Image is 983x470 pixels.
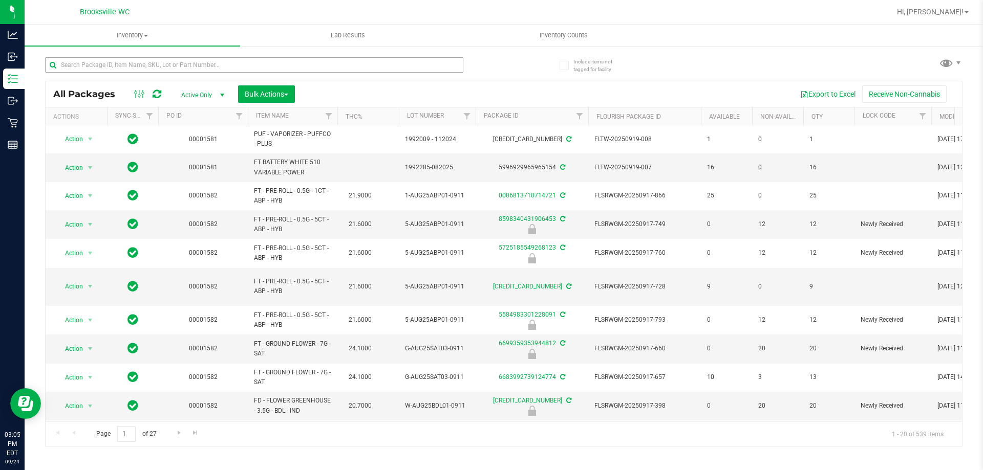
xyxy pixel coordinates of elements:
span: 21.9000 [344,188,377,203]
a: [CREDIT_CARD_NUMBER] [493,397,562,404]
span: Inventory [25,31,240,40]
span: 12 [758,315,797,325]
span: 12 [758,219,797,229]
span: FT - PRE-ROLL - 0.5G - 1CT - ABP - HYB [254,186,331,206]
span: Action [56,189,83,203]
span: 1 [809,135,848,144]
span: 5-AUG25ABP01-0911 [405,282,469,292]
a: Filter [914,107,931,125]
span: Action [56,132,83,146]
inline-svg: Outbound [8,96,18,106]
inline-svg: Retail [8,118,18,128]
span: Sync from Compliance System [559,215,565,222]
span: In Sync [127,245,138,260]
span: FLSRWGM-20250917-660 [594,344,695,353]
a: 00001582 [189,283,218,290]
a: 5725185549268123 [499,244,556,251]
span: 1-AUG25ABP01-0911 [405,191,469,200]
span: 24.1000 [344,370,377,385]
inline-svg: Inventory [8,74,18,84]
div: Newly Received [474,349,590,359]
a: 00001581 [189,136,218,143]
span: Action [56,313,83,327]
span: FT - PRE-ROLL - 0.5G - 5CT - ABP - HYB [254,243,331,263]
span: In Sync [127,160,138,174]
span: select [84,132,97,146]
span: Sync from Compliance System [559,164,565,171]
span: In Sync [127,398,138,413]
a: Qty [811,113,823,120]
a: 00001582 [189,316,218,323]
span: In Sync [127,312,138,327]
span: 12 [809,315,848,325]
a: Go to the next page [172,426,186,440]
span: FT - GROUND FLOWER - 7G - SAT [254,368,331,387]
a: Lab Results [240,25,456,46]
div: Actions [53,113,103,120]
span: FT BATTERY WHITE 510 VARIABLE POWER [254,158,331,177]
div: Newly Received [474,406,590,416]
span: FLSRWGM-20250917-760 [594,248,695,258]
span: Action [56,370,83,385]
p: 09/24 [5,458,20,465]
span: select [84,189,97,203]
span: G-AUG25SAT03-0911 [405,344,469,353]
a: Filter [231,107,248,125]
span: 16 [707,163,746,172]
span: Hi, [PERSON_NAME]! [897,8,964,16]
div: Newly Received [474,320,590,330]
span: W-AUG25BDL01-0911 [405,401,469,411]
span: All Packages [53,88,125,100]
span: Inventory Counts [526,31,602,40]
a: Package ID [484,112,519,119]
a: 0086813710714721 [499,192,556,199]
span: Sync from Compliance System [559,192,565,199]
span: FLSRWGM-20250917-728 [594,282,695,292]
span: 1992285-082025 [405,163,469,172]
button: Bulk Actions [238,85,295,103]
div: Newly Received [474,253,590,263]
span: 20 [809,344,848,353]
span: 0 [758,135,797,144]
a: Inventory Counts [456,25,671,46]
span: Sync from Compliance System [559,244,565,251]
span: select [84,279,97,294]
span: Action [56,246,83,260]
span: Include items not tagged for facility [573,58,625,73]
inline-svg: Reports [8,140,18,150]
span: 20.7000 [344,398,377,413]
span: 20 [758,401,797,411]
iframe: Resource center [10,388,41,419]
span: FT - GROUND FLOWER - 7G - SAT [254,339,331,359]
span: Newly Received [861,401,925,411]
a: [CREDIT_CARD_NUMBER] [493,283,562,290]
a: Filter [320,107,337,125]
span: Newly Received [861,344,925,353]
span: PUF - VAPORIZER - PUFFCO - PLUS [254,129,331,149]
a: Lock Code [863,112,895,119]
span: 0 [707,344,746,353]
span: 10 [707,372,746,382]
a: 00001581 [189,164,218,171]
span: FD - FLOWER GREENHOUSE - 3.5G - BDL - IND [254,396,331,415]
a: 00001582 [189,373,218,381]
button: Receive Non-Cannabis [862,85,947,103]
span: Newly Received [861,248,925,258]
span: 5-AUG25ABP01-0911 [405,248,469,258]
span: 21.6000 [344,217,377,232]
span: 20 [809,401,848,411]
a: 6699359353944812 [499,340,556,347]
span: 21.6000 [344,279,377,294]
span: 0 [707,248,746,258]
inline-svg: Analytics [8,30,18,40]
span: 12 [809,219,848,229]
span: FLSRWGM-20250917-398 [594,401,695,411]
span: Newly Received [861,315,925,325]
span: 0 [707,315,746,325]
span: Action [56,399,83,413]
span: 21.6000 [344,312,377,327]
inline-svg: Inbound [8,52,18,62]
span: In Sync [127,188,138,203]
a: PO ID [166,112,182,119]
span: 24.1000 [344,341,377,356]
